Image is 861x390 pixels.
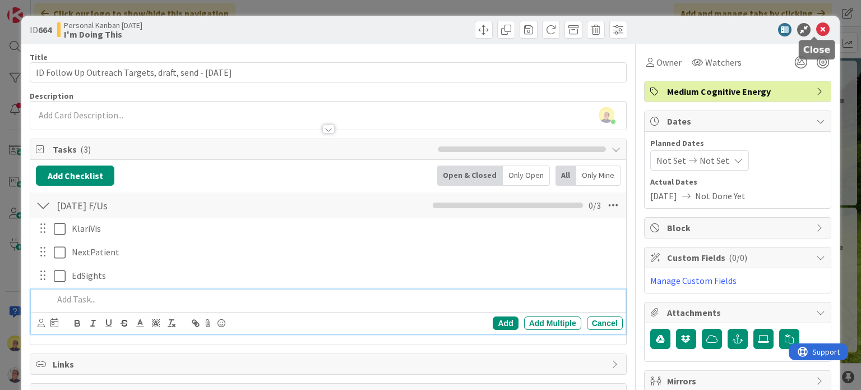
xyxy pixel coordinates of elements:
span: Not Set [656,154,686,167]
span: Planned Dates [650,137,825,149]
span: Links [53,357,605,371]
span: Owner [656,56,682,69]
h5: Close [803,44,831,55]
b: 664 [38,24,52,35]
label: Title [30,52,48,62]
span: Support [24,2,51,15]
span: Dates [667,114,811,128]
div: Add [493,316,518,330]
p: KlariVis [72,222,618,235]
span: Mirrors [667,374,811,388]
div: Add Multiple [524,316,581,330]
div: Only Mine [576,166,621,186]
input: type card name here... [30,62,626,82]
div: Only Open [503,166,550,186]
span: 0 / 3 [589,199,601,212]
p: EdSights [72,269,618,282]
span: Tasks [53,143,432,156]
span: ( 3 ) [80,144,91,155]
b: I'm Doing This [64,30,142,39]
span: Personal Kanban [DATE] [64,21,142,30]
input: Add Checklist... [53,195,305,215]
span: Attachments [667,306,811,319]
span: Description [30,91,73,101]
div: Open & Closed [437,166,503,186]
span: ID [30,23,52,36]
span: [DATE] [650,189,677,203]
span: Not Set [700,154,729,167]
div: Cancel [587,316,623,330]
span: Not Done Yet [695,189,746,203]
span: ( 0/0 ) [729,252,747,263]
span: Custom Fields [667,251,811,264]
span: Watchers [705,56,742,69]
span: Actual Dates [650,176,825,188]
span: Medium Cognitive Energy [667,85,811,98]
p: NextPatient [72,246,618,259]
a: Manage Custom Fields [650,275,737,286]
div: All [556,166,576,186]
img: nKUMuoDhFNTCsnC9MIPQkgZgJ2SORMcs.jpeg [599,107,614,123]
button: Add Checklist [36,166,114,186]
span: Block [667,221,811,235]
